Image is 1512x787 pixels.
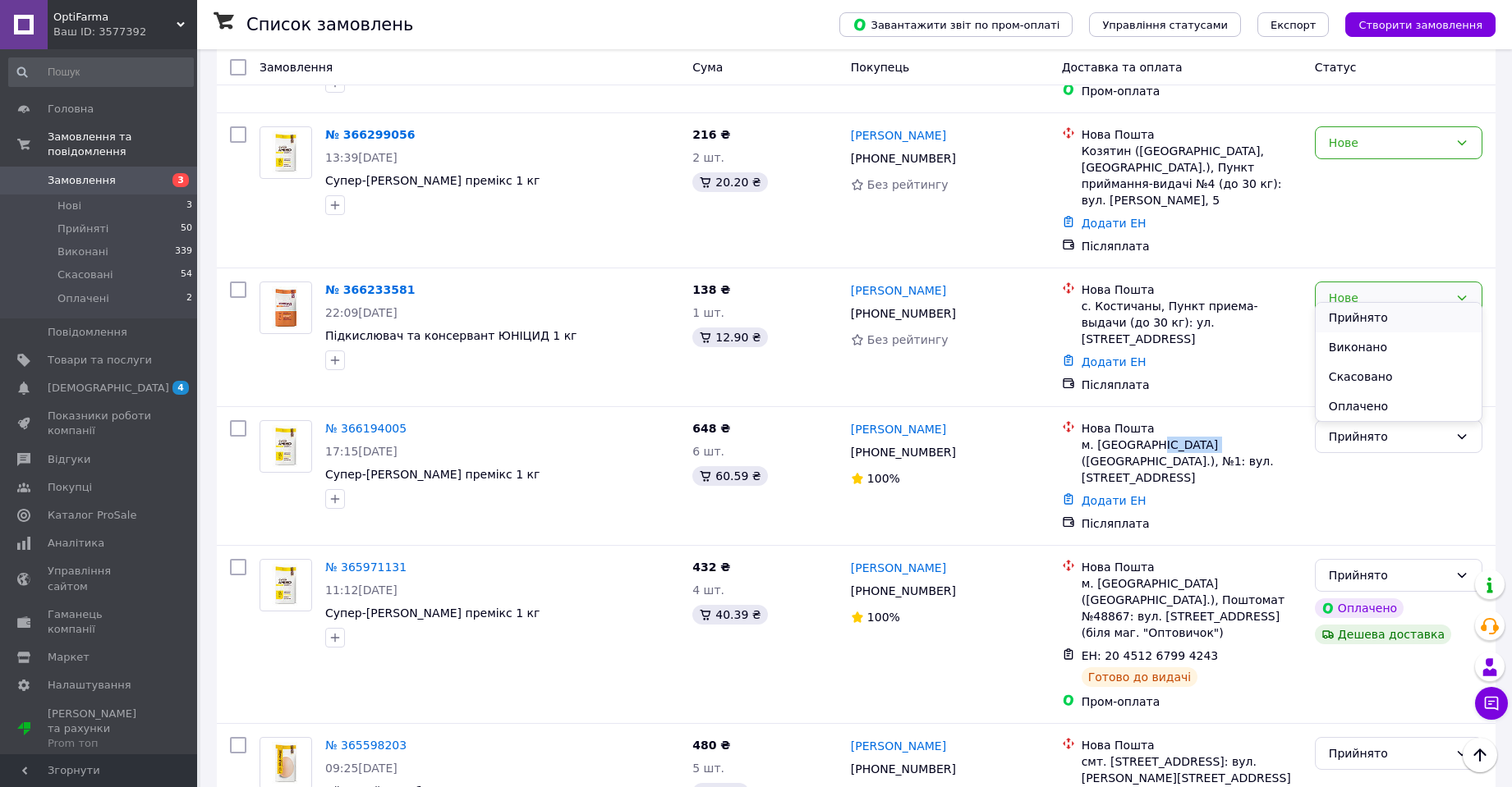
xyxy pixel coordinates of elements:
span: 138 ₴ [692,283,730,296]
span: Нові [57,199,81,213]
span: Без рейтингу [867,178,949,191]
a: [PERSON_NAME] [851,282,946,299]
span: 480 ₴ [692,739,730,752]
div: Ваш ID: 3577392 [53,25,197,39]
a: № 366233581 [325,283,415,296]
span: 11:12[DATE] [325,583,398,597]
div: Післяплата [1082,377,1302,393]
div: 12.90 ₴ [692,327,767,347]
div: Козятин ([GEOGRAPHIC_DATA], [GEOGRAPHIC_DATA].), Пункт приймання-видачі №4 (до 30 кг): вул. [PERS... [1082,143,1302,208]
span: 216 ₴ [692,128,730,141]
a: [PERSON_NAME] [851,127,946,144]
span: 1 шт. [692,306,724,319]
a: [PERSON_NAME] [851,560,946,576]
div: [PHONE_NUMBER] [848,441,959,464]
a: № 365971131 [325,561,407,574]
span: 3 [186,199,192,213]
a: Додати ЕН [1082,494,1147,507]
a: Фото товару [260,281,312,334]
span: 2 шт. [692,151,724,164]
span: 13:39[DATE] [325,151,398,164]
a: Підкислювач та консервант ЮНІЦИД 1 кг [325,329,577,342]
span: Головна [48,102,94,117]
a: Супер-[PERSON_NAME] премікс 1 кг [325,174,540,187]
span: ЕН: 20 4512 6799 4243 [1082,649,1219,662]
span: 6 шт. [692,445,724,458]
div: смт. [STREET_ADDRESS]: вул. [PERSON_NAME][STREET_ADDRESS] [1082,753,1302,786]
span: Аналітика [48,536,104,551]
div: Нове [1329,289,1449,307]
div: Нова Пошта [1082,737,1302,753]
a: № 366194005 [325,422,407,435]
div: [PHONE_NUMBER] [848,302,959,325]
span: 100% [867,472,900,485]
div: Нова Пошта [1082,126,1302,143]
a: Створити замовлення [1329,17,1496,30]
span: Експорт [1271,19,1317,31]
div: Післяплата [1082,238,1302,254]
span: Виконані [57,245,108,259]
span: Статус [1315,61,1357,74]
a: № 365598203 [325,739,407,752]
span: Скасовані [57,268,113,282]
span: Відгуки [48,452,90,467]
span: Створити замовлення [1358,19,1482,31]
span: 5 шт. [692,762,724,775]
div: 40.39 ₴ [692,605,767,625]
span: Каталог ProSale [48,508,136,523]
button: Чат з покупцем [1475,687,1508,720]
input: Пошук [8,57,194,87]
a: [PERSON_NAME] [851,421,946,437]
button: Завантажити звіт по пром-оплаті [839,12,1073,37]
span: Супер-[PERSON_NAME] премікс 1 кг [325,468,540,481]
span: Товари та послуги [48,353,152,368]
a: Фото товару [260,420,312,473]
span: 54 [181,268,192,282]
img: Фото товару [264,560,308,611]
div: м. [GEOGRAPHIC_DATA] ([GEOGRAPHIC_DATA].), №1: вул. [STREET_ADDRESS] [1082,437,1302,486]
span: Повідомлення [48,325,127,340]
span: Замовлення [260,61,333,74]
span: Доставка та оплата [1062,61,1183,74]
img: Фото товару [264,127,308,178]
div: Дешева доставка [1315,625,1451,644]
span: 4 шт. [692,583,724,597]
span: 648 ₴ [692,422,730,435]
div: Prom топ [48,736,152,751]
div: Пром-оплата [1082,693,1302,710]
li: Скасовано [1316,362,1482,391]
div: Оплачено [1315,598,1404,618]
span: Замовлення та повідомлення [48,130,197,159]
div: с. Костичаны, Пункт приема-выдачи (до 30 кг): ул. [STREET_ADDRESS] [1082,298,1302,347]
button: Наверх [1463,738,1497,772]
button: Експорт [1257,12,1330,37]
span: 09:25[DATE] [325,762,398,775]
span: Супер-[PERSON_NAME] премікс 1 кг [325,606,540,620]
a: № 366299056 [325,128,415,141]
div: Пром-оплата [1082,83,1302,99]
div: Прийнято [1329,744,1449,762]
div: [PHONE_NUMBER] [848,579,959,602]
a: Додати ЕН [1082,217,1147,230]
div: Нове [1329,134,1449,152]
img: Фото товару [264,282,308,333]
span: 50 [181,222,192,236]
li: Виконано [1316,332,1482,362]
a: Фото товару [260,559,312,611]
span: [DEMOGRAPHIC_DATA] [48,381,169,396]
div: [PHONE_NUMBER] [848,147,959,170]
span: Управління статусами [1102,19,1228,31]
span: 2 [186,291,192,306]
button: Управління статусами [1089,12,1241,37]
h1: Список замовлень [246,15,413,34]
span: Прийняті [57,222,108,236]
span: Показники роботи компанії [48,409,152,438]
span: Управління сайтом [48,564,152,593]
span: OptiFarma [53,10,177,25]
img: Фото товару [264,421,308,472]
div: Прийнято [1329,428,1449,446]
span: 17:15[DATE] [325,445,398,458]
span: Без рейтингу [867,333,949,346]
